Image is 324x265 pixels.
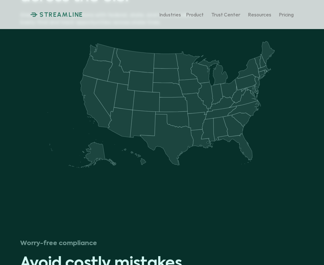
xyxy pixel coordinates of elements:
p: Industries [159,11,181,17]
p: Resources [248,11,271,17]
p: Pricing [279,11,294,17]
a: STREAMLINE [30,11,83,18]
a: Trust Center [211,9,240,20]
p: Product [186,11,204,17]
p: STREAMLINE [39,11,83,18]
p: Trust Center [211,11,240,17]
a: Pricing [279,9,294,20]
h3: Worry-free compliance [20,240,97,247]
a: Resources [248,9,271,20]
